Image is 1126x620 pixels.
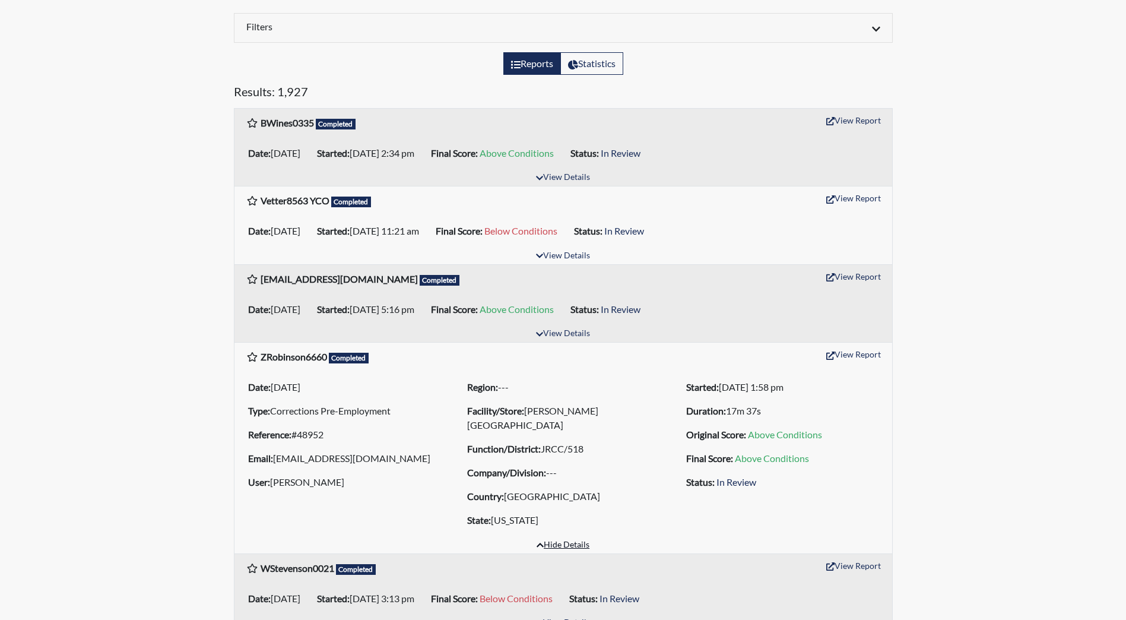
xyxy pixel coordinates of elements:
li: [DATE] 2:34 pm [312,144,426,163]
label: View the list of reports [503,52,561,75]
button: View Report [821,267,886,286]
li: Corrections Pre-Employment [243,401,445,420]
span: Completed [420,275,460,286]
button: View Details [531,326,595,342]
b: Company/Division: [467,467,546,478]
button: View Details [531,248,595,264]
b: Date: [248,381,271,393]
span: Above Conditions [480,303,554,315]
h5: Results: 1,927 [234,84,893,103]
b: Type: [248,405,270,416]
span: Above Conditions [735,453,809,464]
b: Started: [317,303,350,315]
b: Region: [467,381,498,393]
b: Status: [569,593,598,604]
span: Completed [336,564,376,575]
b: Final Score: [686,453,733,464]
li: [DATE] [243,589,312,608]
h6: Filters [246,21,554,32]
span: Completed [331,197,372,207]
button: View Report [821,111,886,129]
b: Date: [248,593,271,604]
span: Below Conditions [480,593,553,604]
div: Click to expand/collapse filters [237,21,889,35]
b: Email: [248,453,273,464]
button: View Report [821,189,886,207]
b: [EMAIL_ADDRESS][DOMAIN_NAME] [261,273,418,284]
b: Function/District: [467,443,541,454]
b: ZRobinson6660 [261,351,327,362]
b: Status: [570,147,599,159]
li: [DATE] [243,144,312,163]
button: Hide Details [531,537,595,553]
b: Started: [317,593,350,604]
li: [DATE] [243,378,445,397]
li: [PERSON_NAME][GEOGRAPHIC_DATA] [462,401,664,435]
label: View statistics about completed interviews [560,52,623,75]
li: [PERSON_NAME] [243,473,445,492]
b: Reference: [248,429,291,440]
b: Final Score: [431,147,478,159]
b: Started: [317,225,350,236]
li: [DATE] [243,300,312,319]
span: In Review [601,303,640,315]
b: BWines0335 [261,117,314,128]
b: Date: [248,303,271,315]
li: --- [462,463,664,482]
button: View Details [531,170,595,186]
span: In Review [600,593,639,604]
b: Facility/Store: [467,405,524,416]
li: #48952 [243,425,445,444]
span: In Review [716,476,756,488]
b: Started: [317,147,350,159]
b: Vetter8563 YCO [261,195,329,206]
b: Duration: [686,405,726,416]
span: In Review [601,147,640,159]
b: Original Score: [686,429,746,440]
li: JRCC/518 [462,439,664,458]
button: View Report [821,556,886,575]
b: Final Score: [436,225,483,236]
li: [GEOGRAPHIC_DATA] [462,487,664,506]
button: View Report [821,345,886,363]
span: In Review [604,225,644,236]
li: [DATE] 5:16 pm [312,300,426,319]
span: Below Conditions [484,225,557,236]
b: Final Score: [431,303,478,315]
b: Status: [570,303,599,315]
span: Above Conditions [748,429,822,440]
li: [DATE] 1:58 pm [681,378,883,397]
li: [DATE] [243,222,312,241]
li: --- [462,378,664,397]
b: Country: [467,491,504,502]
b: State: [467,514,491,526]
li: 17m 37s [681,401,883,420]
li: [DATE] 3:13 pm [312,589,426,608]
b: User: [248,476,270,488]
b: Status: [686,476,715,488]
b: Date: [248,147,271,159]
span: Above Conditions [480,147,554,159]
li: [US_STATE] [462,511,664,530]
b: Final Score: [431,593,478,604]
b: Date: [248,225,271,236]
b: Started: [686,381,719,393]
li: [EMAIL_ADDRESS][DOMAIN_NAME] [243,449,445,468]
span: Completed [316,119,356,129]
span: Completed [329,353,369,363]
b: Status: [574,225,602,236]
li: [DATE] 11:21 am [312,222,431,241]
b: WStevenson0021 [261,562,334,574]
